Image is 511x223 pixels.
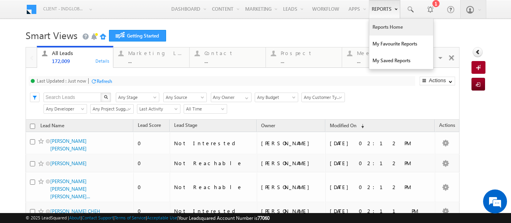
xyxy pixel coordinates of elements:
[50,178,90,199] a: [PERSON_NAME] [PERSON_NAME] [PERSON_NAME]...
[44,93,101,102] input: Search Leads
[30,124,35,129] input: Check all records
[163,92,207,102] div: Lead Source Filter
[330,184,432,191] div: [DATE] 02:12 PM
[138,140,166,147] div: 0
[26,29,77,41] span: Smart Views
[255,92,297,102] div: Budget Filter
[174,140,254,147] div: Not Interested
[44,105,84,112] span: Any Developer
[90,104,133,114] div: Project Suggested Filter
[137,104,180,114] a: Last Activity
[330,160,432,167] div: [DATE] 02:12 PM
[44,104,86,114] div: Developer Filter
[134,121,165,131] a: Lead Score
[137,105,178,112] span: Last Activity
[261,140,322,147] div: [PERSON_NAME]
[369,19,433,36] a: Reports Home
[43,5,85,13] span: Client - indglobal1 (77060)
[174,184,254,191] div: Not Reachable
[97,78,112,84] div: Refresh
[174,160,254,167] div: Not Reachable
[69,215,81,220] a: About
[116,93,159,102] a: Any Stage
[52,58,109,64] div: 172,009
[184,104,227,114] a: All Time
[261,122,275,128] span: Owner
[90,104,134,114] a: Any Project Suggested
[116,94,156,101] span: Any Stage
[82,215,113,220] a: Contact Support
[128,50,185,56] div: Marketing Leads
[330,122,357,128] span: Modified On
[104,95,108,99] img: Search
[37,46,113,68] a: All Leads172,009Details
[138,184,166,191] div: 0
[281,58,337,64] div: ...
[184,105,224,112] span: All Time
[115,215,146,220] a: Terms of Service
[138,122,161,128] span: Lead Score
[211,92,251,102] div: Owner Filter
[204,50,261,56] div: Contact
[116,92,159,102] div: Lead Stage Filter
[138,207,166,215] div: 0
[261,207,322,215] div: [PERSON_NAME]
[281,50,337,56] div: Prospect
[189,47,266,67] a: Contact...
[255,94,295,101] span: Any Budget
[91,105,131,112] span: Any Project Suggested
[330,207,432,215] div: [DATE] 02:11 PM
[257,215,269,221] span: 77060
[50,208,100,214] a: [PERSON_NAME] CHEH
[109,30,166,41] a: Getting Started
[138,160,166,167] div: 0
[50,160,87,166] a: [PERSON_NAME]
[420,77,455,85] button: Actions
[211,93,252,102] input: Type to Search
[36,121,68,132] a: Lead Name
[164,94,204,101] span: Any Source
[358,123,364,129] span: (sorted descending)
[174,207,254,215] div: Not Interested
[261,184,322,191] div: [PERSON_NAME]
[369,52,433,69] a: My Saved Reports
[435,121,459,131] span: Actions
[265,47,342,67] a: Prospect...
[174,122,197,128] span: Lead Stage
[326,121,368,131] a: Modified On (sorted descending)
[37,78,86,84] div: Last Updated : Just now
[369,36,433,52] a: My Favourite Reports
[163,93,207,102] a: Any Source
[128,58,185,64] div: ...
[113,47,190,67] a: Marketing Leads...
[302,94,342,101] span: Any Customer Type
[52,50,109,56] div: All Leads
[255,93,298,102] a: Any Budget
[301,92,344,102] div: Customer Type Filter
[357,58,414,64] div: ...
[178,215,269,221] span: Your Leadsquared Account Number is
[342,47,418,67] a: Meeting...
[241,93,251,101] a: Show All Items
[170,121,201,131] a: Lead Stage
[357,50,414,56] div: Meeting
[50,138,87,152] a: [PERSON_NAME] [PERSON_NAME]
[204,58,261,64] div: ...
[301,93,345,102] a: Any Customer Type
[330,140,432,147] div: [DATE] 02:12 PM
[147,215,177,220] a: Acceptable Use
[95,57,110,64] div: Details
[261,160,322,167] div: [PERSON_NAME]
[26,214,269,222] span: © 2025 LeadSquared | | | | |
[44,104,87,114] a: Any Developer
